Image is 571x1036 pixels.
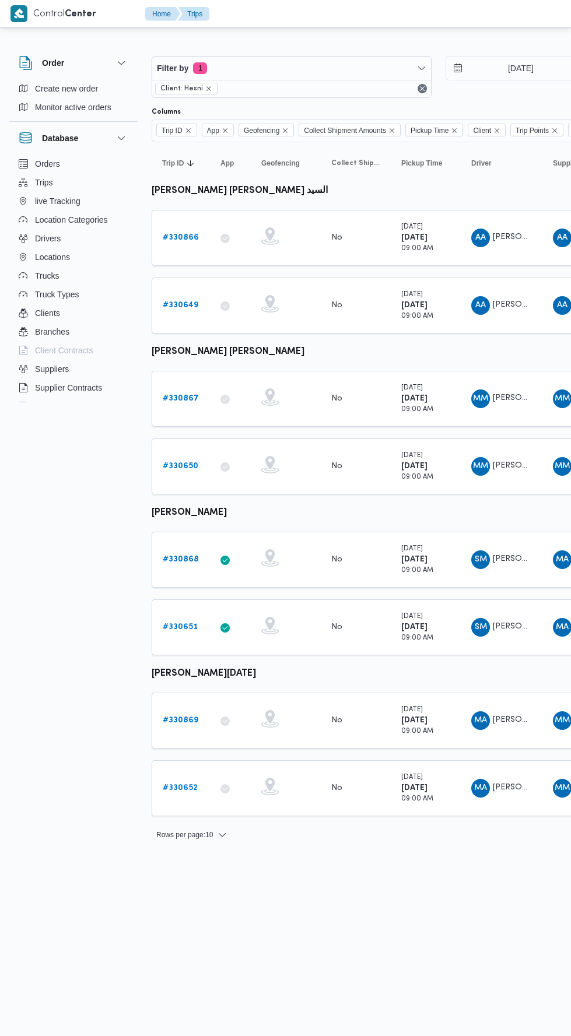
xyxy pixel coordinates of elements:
span: AA [557,296,568,315]
span: Locations [35,250,70,264]
button: Remove Pickup Time from selection in this group [451,127,458,134]
div: Order [9,79,138,121]
a: #330867 [163,392,199,406]
span: Rows per page : 10 [156,828,213,842]
div: No [331,300,342,311]
button: Remove Trip ID from selection in this group [185,127,192,134]
b: [DATE] [401,234,428,241]
div: Muhammad Ammad Rmdhan Alsaid Muhammad [471,779,490,798]
b: # 330649 [163,301,198,309]
b: [PERSON_NAME] [PERSON_NAME] السيد [152,187,328,195]
span: Collect Shipment Amounts [304,124,386,137]
span: Geofencing [244,124,279,137]
button: Truck Types [14,285,133,304]
div: No [331,554,342,565]
button: Remove Geofencing from selection in this group [282,127,289,134]
small: [DATE] [401,546,423,552]
button: Remove [415,82,429,96]
b: [DATE] [401,556,428,563]
small: [DATE] [401,774,423,781]
div: Database [9,154,138,407]
button: Trip IDSorted in descending order [157,154,204,173]
small: 09:00 AM [401,406,433,413]
span: MM [555,779,570,798]
small: [DATE] [401,707,423,713]
button: Trips [14,173,133,192]
span: App [220,159,234,168]
button: Clients [14,304,133,322]
b: # 330866 [163,234,199,241]
span: Client Contracts [35,343,93,357]
a: #330651 [163,620,198,634]
button: live Tracking [14,192,133,210]
span: Client: Hesni [155,83,218,94]
span: SM [475,618,487,637]
button: Remove App from selection in this group [222,127,229,134]
button: Geofencing [257,154,315,173]
span: MM [473,457,488,476]
small: 09:00 AM [401,567,433,574]
span: Drivers [35,231,61,245]
button: Create new order [14,79,133,98]
span: 1 active filters [193,62,207,74]
button: Pickup Time [397,154,455,173]
b: [DATE] [401,784,428,792]
b: [DATE] [401,395,428,402]
b: # 330652 [163,784,198,792]
span: MM [555,457,570,476]
span: Client [468,124,506,136]
span: Pickup Time [401,159,442,168]
span: Trips [35,175,53,189]
span: Supplier Contracts [35,381,102,395]
b: [DATE] [401,462,428,470]
small: [DATE] [401,613,423,620]
span: AA [475,296,486,315]
b: [DATE] [401,623,428,631]
h3: Order [42,56,64,70]
span: Geofencing [239,124,294,136]
button: Order [19,56,128,70]
span: Trip ID [156,124,197,136]
b: # 330868 [163,556,199,563]
span: MA [556,618,569,637]
small: [DATE] [401,385,423,391]
b: # 330651 [163,623,198,631]
button: Database [19,131,128,145]
small: [DATE] [401,452,423,459]
span: Collect Shipment Amounts [331,159,380,168]
span: Suppliers [35,362,69,376]
button: Remove Collect Shipment Amounts from selection in this group [388,127,395,134]
label: Columns [152,107,181,117]
div: Muhammad Manib Muhammad Abadalamuqusod [471,389,490,408]
b: # 330650 [163,462,198,470]
button: App [216,154,245,173]
div: Muhammad Ammad Rmdhan Alsaid Muhammad [471,711,490,730]
button: Location Categories [14,210,133,229]
span: Client: Hesni [160,83,203,94]
span: Pickup Time [411,124,449,137]
span: SM [475,550,487,569]
div: No [331,394,342,404]
a: #330868 [163,553,199,567]
button: Home [145,7,180,21]
div: No [331,783,342,793]
button: Locations [14,248,133,266]
span: Create new order [35,82,98,96]
a: #330649 [163,298,198,312]
a: #330866 [163,231,199,245]
svg: Sorted in descending order [186,159,195,168]
span: [PERSON_NAME] [493,555,559,563]
span: MM [473,389,488,408]
span: MA [474,711,487,730]
span: Trucks [35,269,59,283]
button: Remove Trip Points from selection in this group [551,127,558,134]
span: Filter by [157,61,188,75]
small: [DATE] [401,292,423,298]
button: Devices [14,397,133,416]
span: MA [556,550,569,569]
small: 09:00 AM [401,313,433,319]
div: Salam Muhammad Abadalltaif Salam [471,618,490,637]
button: Monitor active orders [14,98,133,117]
button: Client Contracts [14,341,133,360]
h3: Database [42,131,78,145]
